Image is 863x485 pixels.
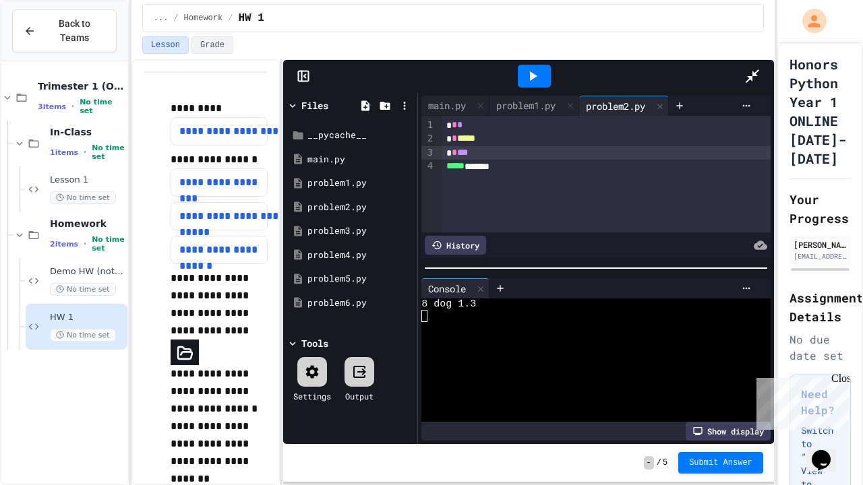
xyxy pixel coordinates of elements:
div: problem6.py [307,296,413,310]
span: HW 1 [50,312,125,323]
div: No due date set [790,331,851,364]
div: problem1.py [307,176,413,190]
iframe: chat widget [806,431,850,472]
button: Grade [191,36,233,54]
span: / [228,13,233,24]
div: Settings [293,390,331,402]
div: Show display [686,422,771,441]
div: problem5.py [307,272,413,286]
button: Lesson [142,36,189,54]
h1: Honors Python Year 1 ONLINE [DATE]-[DATE] [790,55,851,168]
div: [EMAIL_ADDRESS][DOMAIN_NAME] [794,251,847,261]
div: History [425,236,486,255]
div: My Account [788,5,830,36]
div: problem2.py [579,96,669,116]
span: 5 [663,457,667,468]
span: • [71,101,74,112]
span: Demo HW (not a real one) [50,266,125,278]
span: 2 items [50,240,78,249]
span: No time set [80,98,125,115]
div: Output [345,390,374,402]
span: 8 dog 1.3 [421,298,476,310]
span: Submit Answer [689,457,752,468]
span: 1 items [50,148,78,157]
span: 3 items [38,102,66,111]
span: No time set [50,191,116,204]
div: problem4.py [307,249,413,262]
h2: Assignment Details [790,288,851,326]
span: HW 1 [238,10,264,26]
span: ... [154,13,169,24]
span: Back to Teams [44,17,105,45]
span: Trimester 1 (Online HP1) [38,80,125,92]
div: 1 [421,119,435,132]
span: No time set [50,329,116,342]
div: 2 [421,132,435,145]
button: Submit Answer [678,452,763,474]
div: Chat with us now!Close [5,5,93,86]
span: Lesson 1 [50,174,125,186]
div: __pycache__ [307,129,413,142]
span: / [657,457,661,468]
div: 4 [421,160,435,173]
span: • [84,238,86,249]
div: problem2.py [307,201,413,214]
span: • [84,147,86,158]
span: - [644,456,654,470]
div: main.py [307,153,413,166]
span: / [173,13,178,24]
span: In-Class [50,126,125,138]
div: Console [421,278,489,298]
div: problem1.py [489,98,562,112]
div: main.py [421,96,489,116]
span: Homework [184,13,223,24]
span: Homework [50,218,125,230]
div: problem3.py [307,224,413,238]
div: Console [421,282,473,296]
div: main.py [421,98,473,112]
div: 3 [421,146,435,160]
div: problem2.py [579,99,652,113]
span: No time set [92,235,125,253]
div: Files [301,98,328,112]
div: Tools [301,336,328,350]
div: [PERSON_NAME] [794,238,847,251]
h2: Your Progress [790,190,851,228]
span: No time set [92,143,125,161]
div: problem1.py [489,96,579,116]
span: No time set [50,283,116,296]
iframe: chat widget [751,373,850,430]
button: Back to Teams [12,9,117,53]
